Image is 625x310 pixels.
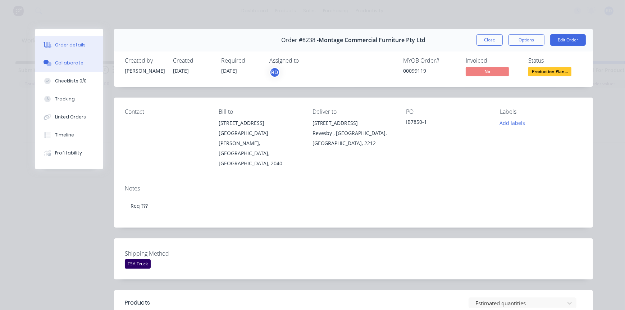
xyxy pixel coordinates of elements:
[219,108,301,115] div: Bill to
[269,57,341,64] div: Assigned to
[35,36,103,54] button: Order details
[496,118,529,128] button: Add labels
[403,57,457,64] div: MYOB Order #
[55,96,75,102] div: Tracking
[269,67,280,78] button: RD
[528,67,571,76] span: Production Plan...
[35,54,103,72] button: Collaborate
[173,67,189,74] span: [DATE]
[312,108,395,115] div: Deliver to
[55,42,86,48] div: Order details
[55,132,74,138] div: Timeline
[35,90,103,108] button: Tracking
[125,108,207,115] div: Contact
[125,185,582,192] div: Notes
[282,37,319,44] span: Order #8238 -
[125,298,150,307] div: Products
[125,249,215,258] label: Shipping Method
[476,34,503,46] button: Close
[221,67,237,74] span: [DATE]
[55,60,83,66] div: Collaborate
[406,108,488,115] div: PO
[500,108,582,115] div: Labels
[35,144,103,162] button: Profitability
[406,118,488,128] div: IB7850-1
[35,72,103,90] button: Checklists 0/0
[55,150,82,156] div: Profitability
[219,128,301,169] div: [GEOGRAPHIC_DATA][PERSON_NAME], [GEOGRAPHIC_DATA], [GEOGRAPHIC_DATA], 2040
[125,57,164,64] div: Created by
[550,34,586,46] button: Edit Order
[219,118,301,128] div: [STREET_ADDRESS]
[466,57,520,64] div: Invoiced
[125,195,582,217] div: Req ???
[312,118,395,148] div: [STREET_ADDRESS]Revesby , [GEOGRAPHIC_DATA], [GEOGRAPHIC_DATA], 2212
[508,34,544,46] button: Options
[35,108,103,126] button: Linked Orders
[312,128,395,148] div: Revesby , [GEOGRAPHIC_DATA], [GEOGRAPHIC_DATA], 2212
[55,114,86,120] div: Linked Orders
[125,67,164,75] div: [PERSON_NAME]
[173,57,213,64] div: Created
[125,259,151,269] div: TSA Truck
[466,67,509,76] span: No
[55,78,87,84] div: Checklists 0/0
[403,67,457,75] div: 00099119
[219,118,301,169] div: [STREET_ADDRESS][GEOGRAPHIC_DATA][PERSON_NAME], [GEOGRAPHIC_DATA], [GEOGRAPHIC_DATA], 2040
[35,126,103,144] button: Timeline
[528,67,571,78] button: Production Plan...
[221,57,261,64] div: Required
[319,37,426,44] span: Montage Commercial Furniture Pty Ltd
[312,118,395,128] div: [STREET_ADDRESS]
[528,57,582,64] div: Status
